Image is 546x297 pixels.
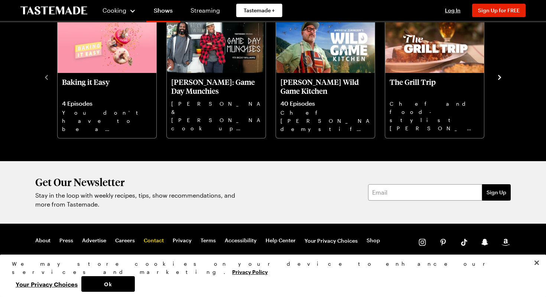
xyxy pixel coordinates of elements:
[103,7,126,14] span: Cooking
[482,184,511,201] button: Sign Up
[280,109,370,132] p: Chef [PERSON_NAME] demystifies sourcing wild game and cooking gourmet food over an open fire.
[487,189,506,196] span: Sign Up
[384,15,493,139] div: 4 / 10
[62,100,152,107] p: 4 Episodes
[385,17,484,73] img: The Grill Trip
[266,237,296,245] a: Help Center
[232,268,268,275] a: More information about your privacy, opens in a new tab
[390,77,480,95] p: The Grill Trip
[478,7,520,13] span: Sign Up for FREE
[166,17,265,138] a: Ricky Williams: Game Day Munchies[PERSON_NAME]: Game Day Munchies[PERSON_NAME] & [PERSON_NAME] co...
[173,237,192,245] a: Privacy
[171,100,261,132] p: [PERSON_NAME] & [PERSON_NAME] cook up Game Day recipes to make you the real MVP at your next event!
[62,109,152,132] p: You don't have to be a pastry chef to bake like one! [PERSON_NAME] makes the sweet stuff look as ...
[201,237,216,245] a: Terms
[144,237,164,245] a: Contact
[438,7,468,14] button: Log In
[12,260,528,276] div: We may store cookies on your device to enhance our services and marketing.
[146,1,180,22] a: Shows
[81,276,135,292] button: Ok
[368,184,482,201] input: Email
[12,260,528,292] div: Privacy
[496,73,503,82] button: navigate to next item
[35,237,380,245] nav: Footer
[529,255,545,271] button: Close
[275,17,374,138] a: Andrew Zimmern's Wild Game Kitchen[PERSON_NAME] Wild Game Kitchen40 EpisodesChef [PERSON_NAME] de...
[82,237,106,245] a: Advertise
[35,237,51,245] a: About
[225,237,257,245] a: Accessibility
[171,77,261,95] p: [PERSON_NAME]: Game Day Munchies
[280,77,370,95] p: [PERSON_NAME] Wild Game Kitchen
[274,15,384,139] div: 3 / 10
[244,7,275,14] span: Tastemade +
[305,237,358,245] button: Your Privacy Choices
[102,1,136,19] button: Cooking
[167,17,266,73] img: Ricky Williams: Game Day Munchies
[384,17,483,138] a: The Grill TripThe Grill TripChef and food-stylist [PERSON_NAME] takes you on a road trip to gorge...
[58,17,156,73] img: Baking it Easy
[445,7,461,13] span: Log In
[236,4,282,17] a: Tastemade +
[56,15,165,139] div: 1 / 10
[280,100,370,107] p: 40 Episodes
[165,15,274,139] div: 2 / 10
[57,17,156,138] a: Baking it EasyBaking it Easy4 EpisodesYou don't have to be a pastry chef to bake like one! [PERSO...
[35,176,240,188] h2: Get Our Newsletter
[35,191,240,209] p: Stay in the loop with weekly recipes, tips, show recommendations, and more from Tastemade.
[367,237,380,245] a: Shop
[20,6,87,15] a: To Tastemade Home Page
[12,276,81,292] button: Your Privacy Choices
[276,17,375,73] img: Andrew Zimmern's Wild Game Kitchen
[59,237,73,245] a: Press
[472,4,526,17] button: Sign Up for FREE
[115,237,135,245] a: Careers
[390,100,480,132] p: Chef and food-stylist [PERSON_NAME] takes you on a road trip to gorgeous locations and grills it ...
[62,77,152,95] p: Baking it Easy
[43,73,50,82] button: navigate to previous item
